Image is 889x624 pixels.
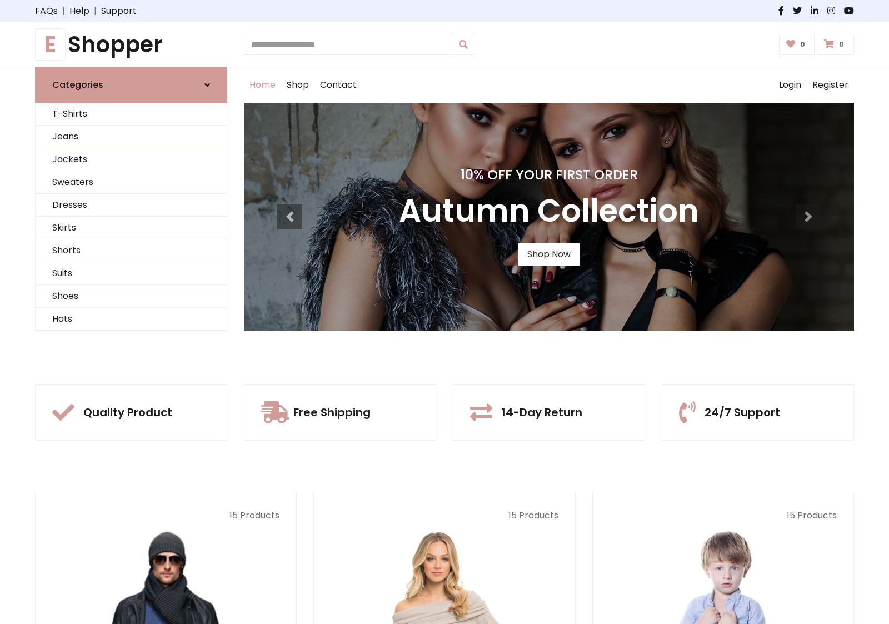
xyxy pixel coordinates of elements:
h1: Shopper [35,31,227,58]
a: Shorts [36,239,227,262]
a: Contact [314,67,362,103]
a: Help [69,4,89,18]
a: Hats [36,308,227,331]
a: Categories [35,67,227,103]
a: EShopper [35,31,227,58]
h5: 24/7 Support [705,406,780,419]
p: 15 Products [331,509,558,522]
p: 15 Products [610,509,837,522]
h6: Categories [52,79,103,90]
h5: Quality Product [83,406,172,419]
h4: 10% Off Your First Order [399,167,699,183]
a: Support [101,4,137,18]
span: 0 [836,39,847,49]
a: Jeans [36,126,227,148]
span: E [35,28,66,61]
p: 15 Products [52,509,279,522]
span: 0 [797,39,808,49]
a: Register [807,67,854,103]
a: 0 [817,34,854,55]
a: Home [244,67,281,103]
a: FAQs [35,4,58,18]
a: Shop [281,67,314,103]
h5: 14-Day Return [501,406,582,419]
a: Shoes [36,285,227,308]
a: Shop Now [518,243,580,266]
h5: Free Shipping [293,406,371,419]
a: Dresses [36,194,227,217]
span: | [58,4,69,18]
a: Skirts [36,217,227,239]
a: T-Shirts [36,103,227,126]
a: Login [773,67,807,103]
a: 0 [779,34,815,55]
a: Jackets [36,148,227,171]
a: Sweaters [36,171,227,194]
a: Suits [36,262,227,285]
span: | [89,4,101,18]
h3: Autumn Collection [399,192,699,229]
